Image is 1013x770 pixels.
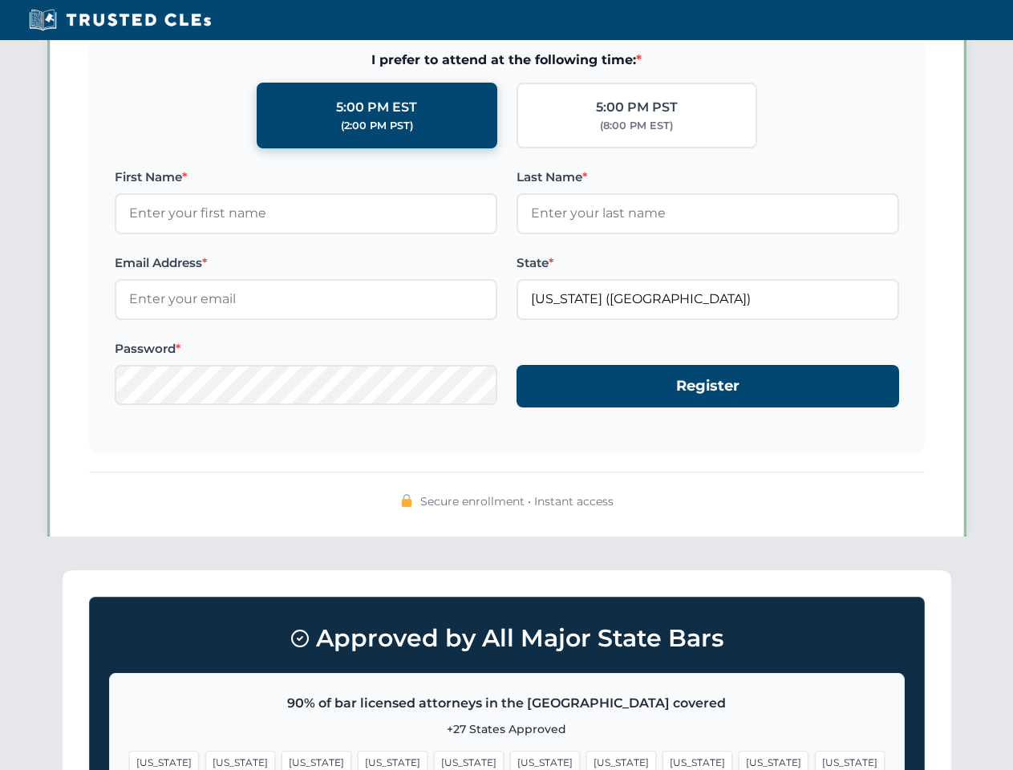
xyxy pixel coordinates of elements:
[596,97,678,118] div: 5:00 PM PST
[341,118,413,134] div: (2:00 PM PST)
[24,8,216,32] img: Trusted CLEs
[400,494,413,507] img: 🔒
[517,253,899,273] label: State
[517,365,899,407] button: Register
[129,720,885,738] p: +27 States Approved
[115,253,497,273] label: Email Address
[600,118,673,134] div: (8:00 PM EST)
[115,279,497,319] input: Enter your email
[115,339,497,359] label: Password
[129,693,885,714] p: 90% of bar licensed attorneys in the [GEOGRAPHIC_DATA] covered
[420,492,614,510] span: Secure enrollment • Instant access
[517,168,899,187] label: Last Name
[517,193,899,233] input: Enter your last name
[336,97,417,118] div: 5:00 PM EST
[115,50,899,71] span: I prefer to attend at the following time:
[115,193,497,233] input: Enter your first name
[517,279,899,319] input: Florida (FL)
[115,168,497,187] label: First Name
[109,617,905,660] h3: Approved by All Major State Bars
